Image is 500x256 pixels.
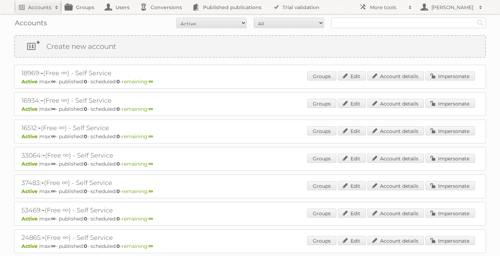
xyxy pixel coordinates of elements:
[21,216,479,222] p: max: - published: - scheduled: -
[307,154,336,163] a: Groups
[367,99,424,108] a: Account details
[21,78,479,85] p: max: - published: - scheduled: -
[116,133,120,140] strong: 0
[28,4,51,11] h2: Accounts
[42,206,45,214] span: -
[21,106,39,112] span: Active
[116,243,120,249] strong: 0
[425,209,475,218] a: Impersonate
[148,78,153,85] strong: ∞
[51,78,56,85] strong: ∞
[51,161,56,167] strong: ∞
[21,233,268,242] h2: 24865: (Free ∞) - Self Service
[21,243,39,249] span: Active
[148,216,153,222] strong: ∞
[21,133,479,140] p: max: - published: - scheduled: -
[367,209,424,218] a: Account details
[21,188,479,194] p: max: - published: - scheduled: -
[84,188,87,194] strong: 0
[84,106,87,112] strong: 0
[122,133,153,140] span: remaining:
[122,106,153,112] span: remaining:
[430,4,475,11] h2: [PERSON_NAME]
[51,106,56,112] strong: ∞
[21,133,39,140] span: Active
[367,71,424,81] a: Account details
[116,188,120,194] strong: 0
[425,99,475,108] a: Impersonate
[84,243,87,249] strong: 0
[21,216,39,222] span: Active
[338,71,366,81] a: Edit
[122,243,153,249] span: remaining:
[148,133,153,140] strong: ∞
[425,154,475,163] a: Impersonate
[307,236,336,245] a: Groups
[338,209,366,218] a: Edit
[38,123,41,132] span: -
[42,151,45,159] span: -
[116,161,120,167] strong: 0
[21,151,268,160] h2: 33064: (Free ∞) - Self Service
[122,161,153,167] span: remaining:
[51,243,56,249] strong: ∞
[21,69,268,78] h2: 18969: (Free ∞) - Self Service
[367,126,424,135] a: Account details
[40,96,43,104] span: -
[116,106,120,112] strong: 0
[84,78,87,85] strong: 0
[122,188,153,194] span: remaining:
[338,126,366,135] a: Edit
[84,216,87,222] strong: 0
[338,99,366,108] a: Edit
[307,126,336,135] a: Groups
[148,161,153,167] strong: ∞
[116,78,120,85] strong: 0
[51,188,56,194] strong: ∞
[21,188,39,194] span: Active
[21,123,268,133] h2: 16512: (Free ∞) - Self Service
[51,216,56,222] strong: ∞
[21,96,268,105] h2: 16934: (Free ∞) - Self Service
[40,69,43,77] span: -
[367,181,424,190] a: Account details
[42,233,45,242] span: -
[84,133,87,140] strong: 0
[21,161,39,167] span: Active
[21,78,39,85] span: Active
[425,126,475,135] a: Impersonate
[41,178,44,187] span: -
[425,181,475,190] a: Impersonate
[148,106,153,112] strong: ∞
[338,181,366,190] a: Edit
[21,206,268,215] h2: 53469: (Free ∞) - Self Service
[307,209,336,218] a: Groups
[122,216,153,222] span: remaining:
[367,154,424,163] a: Account details
[425,236,475,245] a: Impersonate
[148,243,153,249] strong: ∞
[148,188,153,194] strong: ∞
[21,243,479,249] p: max: - published: - scheduled: -
[15,36,485,57] a: Create new account
[475,18,486,28] input: Search
[425,71,475,81] a: Impersonate
[338,154,366,163] a: Edit
[367,236,424,245] a: Account details
[21,161,479,167] p: max: - published: - scheduled: -
[122,78,153,85] span: remaining:
[21,178,268,187] h2: 37483: (Free ∞) - Self Service
[51,133,56,140] strong: ∞
[307,71,336,81] a: Groups
[370,4,405,11] h2: More tools
[116,216,120,222] strong: 0
[84,161,87,167] strong: 0
[21,106,479,112] p: max: - published: - scheduled: -
[338,236,366,245] a: Edit
[307,181,336,190] a: Groups
[307,99,336,108] a: Groups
